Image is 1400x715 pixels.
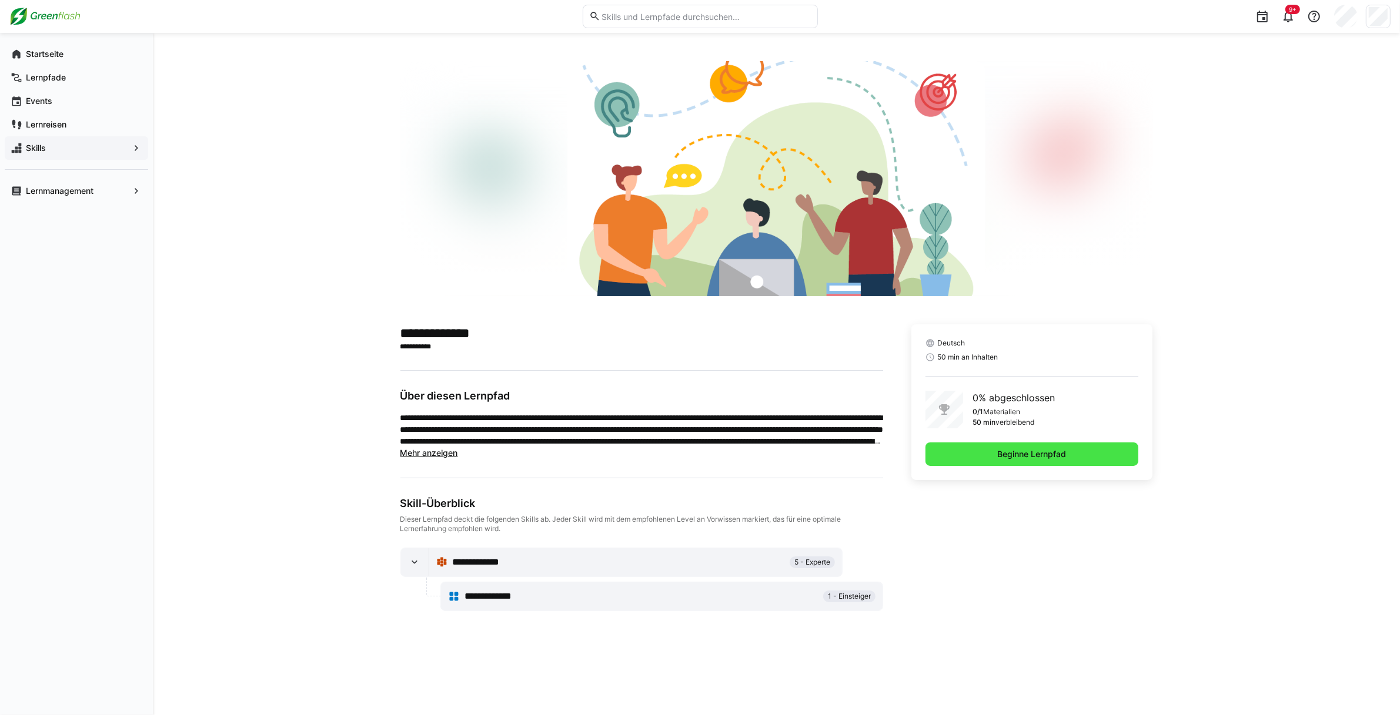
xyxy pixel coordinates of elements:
span: 9+ [1289,6,1297,13]
span: 1 - Einsteiger [828,592,871,601]
p: 50 min [973,418,995,427]
span: Deutsch [937,338,965,348]
span: 5 - Experte [794,558,830,567]
div: Skill-Überblick [400,497,883,510]
h3: Über diesen Lernpfad [400,390,883,402]
input: Skills und Lernpfade durchsuchen… [600,11,811,22]
span: 50 min an Inhalten [937,353,998,362]
span: Beginne Lernpfad [996,448,1068,460]
p: 0/1 [973,407,983,417]
p: 0% abgeschlossen [973,391,1055,405]
p: verbleibend [995,418,1034,427]
div: Dieser Lernpfad deckt die folgenden Skills ab. Jeder Skill wird mit dem empfohlenen Level an Vorw... [400,515,883,533]
button: Beginne Lernpfad [925,442,1139,466]
p: Materialien [983,407,1020,417]
span: Mehr anzeigen [400,448,458,458]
